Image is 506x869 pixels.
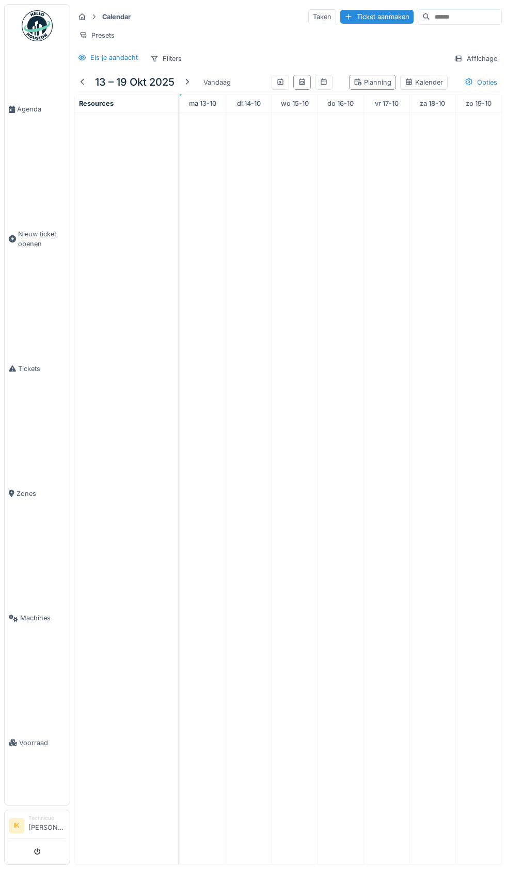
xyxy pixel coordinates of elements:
[372,96,401,110] a: 17 oktober 2025
[17,489,66,498] span: Zones
[5,47,70,172] a: Agenda
[460,75,502,90] div: Opties
[22,10,53,41] img: Badge_color-CXgf-gQk.svg
[146,51,186,66] div: Filters
[18,364,66,374] span: Tickets
[18,229,66,249] span: Nieuw ticket openen
[5,307,70,431] a: Tickets
[5,172,70,307] a: Nieuw ticket openen
[199,75,235,89] div: Vandaag
[308,9,336,24] div: Taken
[95,76,175,88] h5: 13 – 19 okt 2025
[278,96,311,110] a: 15 oktober 2025
[79,100,114,107] span: Resources
[98,12,135,22] strong: Calendar
[5,681,70,806] a: Voorraad
[9,814,66,839] a: IK Technicus[PERSON_NAME]
[340,10,414,24] div: Ticket aanmaken
[90,53,138,62] div: Eis je aandacht
[5,431,70,556] a: Zones
[354,77,391,87] div: Planning
[74,28,119,43] div: Presets
[28,814,66,822] div: Technicus
[20,613,66,623] span: Machines
[9,818,24,833] li: IK
[450,51,502,66] div: Affichage
[17,104,66,114] span: Agenda
[463,96,494,110] a: 19 oktober 2025
[234,96,263,110] a: 14 oktober 2025
[5,556,70,681] a: Machines
[186,96,219,110] a: 13 oktober 2025
[28,814,66,836] li: [PERSON_NAME]
[405,77,443,87] div: Kalender
[417,96,448,110] a: 18 oktober 2025
[19,738,66,748] span: Voorraad
[325,96,356,110] a: 16 oktober 2025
